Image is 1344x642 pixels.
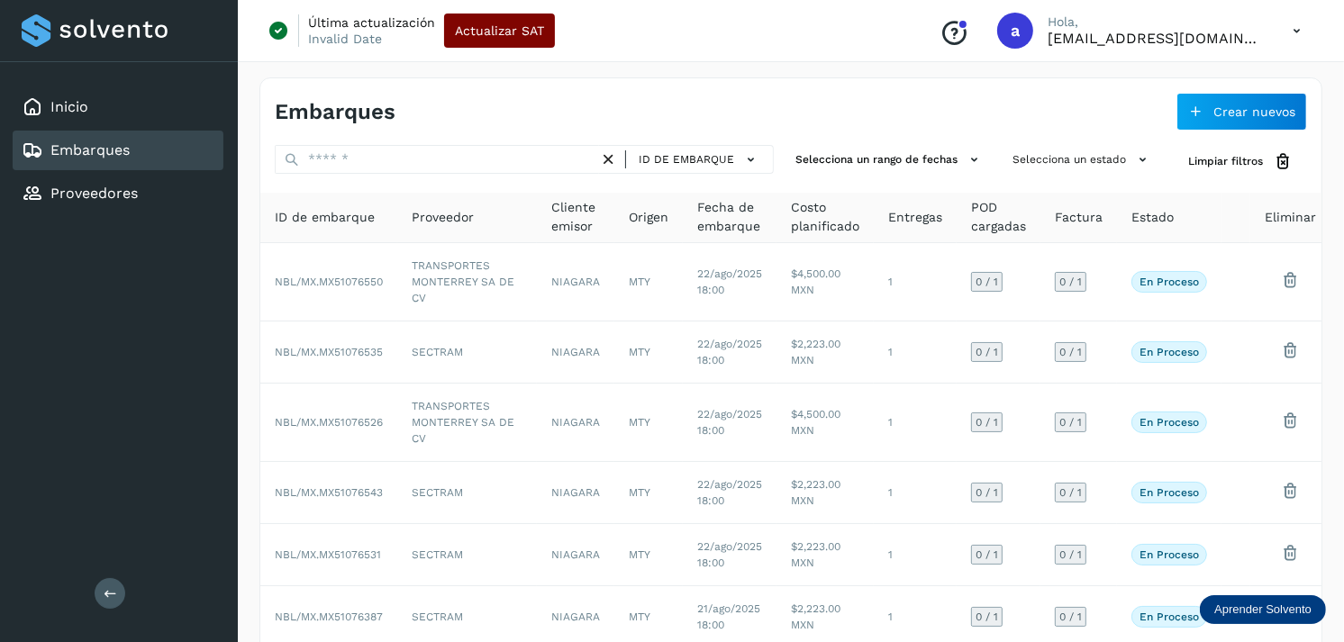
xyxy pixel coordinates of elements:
p: Última actualización [308,14,435,31]
span: 0 / 1 [976,417,998,428]
span: 0 / 1 [1059,611,1082,622]
p: En proceso [1140,610,1199,623]
a: Embarques [50,141,130,158]
span: Costo planificado [791,198,859,236]
p: Hola, [1048,14,1264,30]
span: NBL/MX.MX51076543 [275,486,383,499]
button: Limpiar filtros [1174,145,1307,178]
span: 0 / 1 [1059,417,1082,428]
td: NIAGARA [537,524,614,586]
span: NBL/MX.MX51076550 [275,276,383,288]
span: Origen [629,208,668,227]
span: Crear nuevos [1213,105,1295,118]
span: Limpiar filtros [1188,153,1263,169]
td: MTY [614,524,683,586]
div: Inicio [13,87,223,127]
button: Actualizar SAT [444,14,555,48]
td: $4,500.00 MXN [776,384,874,462]
div: Proveedores [13,174,223,213]
td: 1 [874,321,957,384]
a: Inicio [50,98,88,115]
td: $4,500.00 MXN [776,243,874,321]
span: Eliminar [1265,208,1316,227]
span: Factura [1055,208,1103,227]
td: SECTRAM [397,524,537,586]
td: NIAGARA [537,462,614,524]
td: MTY [614,243,683,321]
p: Aprender Solvento [1214,602,1312,617]
span: 0 / 1 [976,611,998,622]
span: 22/ago/2025 18:00 [697,267,762,296]
span: NBL/MX.MX51076526 [275,416,383,429]
div: Aprender Solvento [1200,595,1326,624]
span: 0 / 1 [976,549,998,560]
span: NBL/MX.MX51076387 [275,610,383,623]
div: Embarques [13,131,223,170]
p: En proceso [1140,276,1199,288]
span: 0 / 1 [976,347,998,357]
td: $2,223.00 MXN [776,462,874,524]
span: 22/ago/2025 18:00 [697,408,762,437]
span: 22/ago/2025 18:00 [697,338,762,366]
td: 1 [874,243,957,321]
button: Selecciona un estado [1005,145,1159,175]
span: 22/ago/2025 18:00 [697,478,762,507]
td: TRANSPORTES MONTERREY SA DE CV [397,243,537,321]
h4: Embarques [275,99,395,125]
span: 22/ago/2025 18:00 [697,540,762,569]
span: Entregas [888,208,942,227]
p: Invalid Date [308,31,382,47]
span: NBL/MX.MX51076531 [275,548,381,561]
td: NIAGARA [537,384,614,462]
td: NIAGARA [537,243,614,321]
td: NIAGARA [537,321,614,384]
span: Actualizar SAT [455,24,544,37]
td: MTY [614,462,683,524]
span: Estado [1131,208,1174,227]
button: ID de embarque [633,147,766,173]
td: $2,223.00 MXN [776,321,874,384]
span: 0 / 1 [1059,347,1082,357]
span: ID de embarque [639,151,734,167]
span: 0 / 1 [1059,549,1082,560]
span: 21/ago/2025 18:00 [697,602,760,631]
span: Proveedor [412,208,474,227]
button: Selecciona un rango de fechas [788,145,991,175]
span: 0 / 1 [1059,487,1082,498]
td: 1 [874,384,957,462]
p: En proceso [1140,548,1199,561]
td: SECTRAM [397,321,537,384]
span: Cliente emisor [551,198,600,236]
button: Crear nuevos [1176,93,1307,131]
span: 0 / 1 [1059,276,1082,287]
td: MTY [614,384,683,462]
span: NBL/MX.MX51076535 [275,346,383,358]
span: 0 / 1 [976,276,998,287]
p: alejperez@niagarawater.com [1048,30,1264,47]
td: TRANSPORTES MONTERREY SA DE CV [397,384,537,462]
td: 1 [874,524,957,586]
span: 0 / 1 [976,487,998,498]
span: POD cargadas [971,198,1026,236]
td: 1 [874,462,957,524]
a: Proveedores [50,185,138,202]
td: MTY [614,321,683,384]
td: $2,223.00 MXN [776,524,874,586]
p: En proceso [1140,486,1199,499]
p: En proceso [1140,346,1199,358]
span: ID de embarque [275,208,375,227]
p: En proceso [1140,416,1199,429]
span: Fecha de embarque [697,198,762,236]
td: SECTRAM [397,462,537,524]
